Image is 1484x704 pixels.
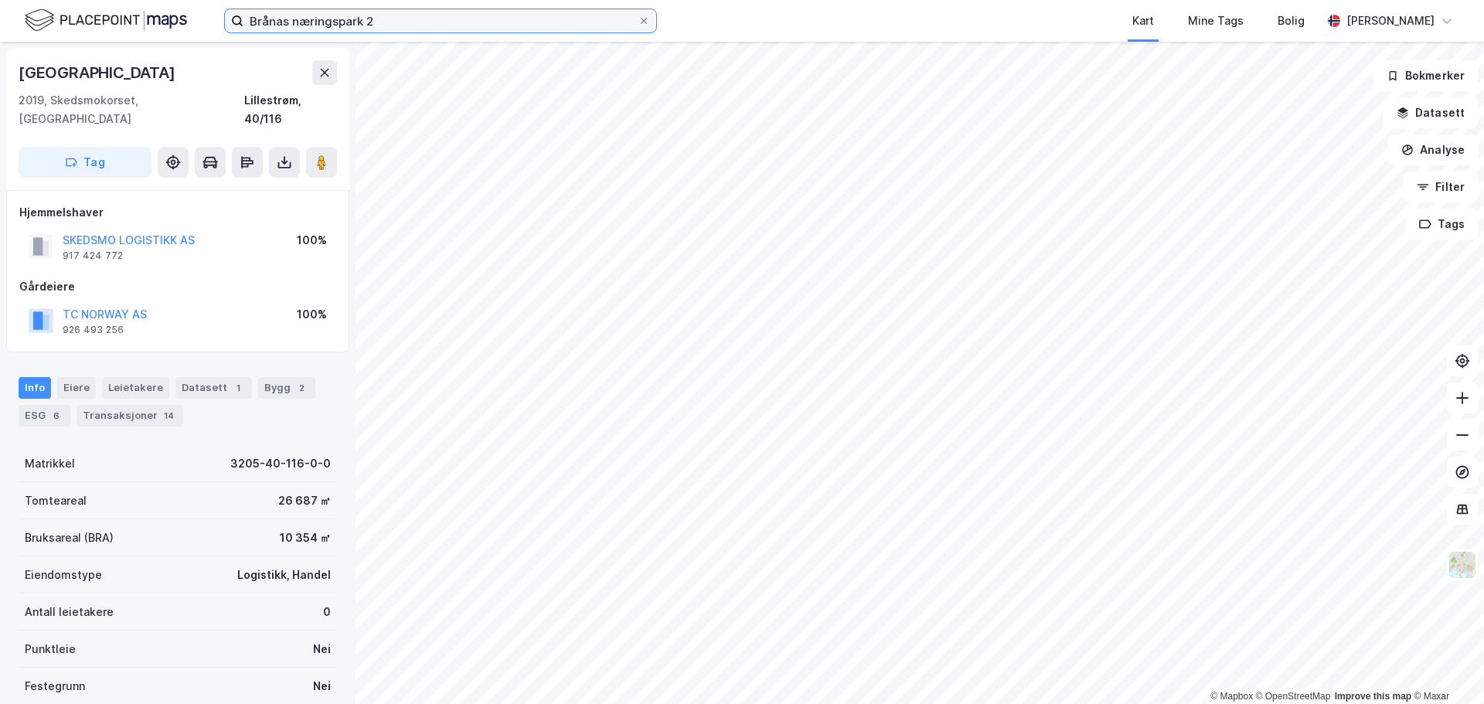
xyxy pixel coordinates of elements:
[1373,60,1478,91] button: Bokmerker
[57,377,96,399] div: Eiere
[297,231,327,250] div: 100%
[19,91,244,128] div: 2019, Skedsmokorset, [GEOGRAPHIC_DATA]
[19,405,70,427] div: ESG
[278,491,331,510] div: 26 687 ㎡
[1210,691,1253,702] a: Mapbox
[1346,12,1435,30] div: [PERSON_NAME]
[230,380,246,396] div: 1
[323,603,331,621] div: 0
[63,250,123,262] div: 917 424 772
[25,454,75,473] div: Matrikkel
[25,529,114,547] div: Bruksareal (BRA)
[19,60,179,85] div: [GEOGRAPHIC_DATA]
[258,377,315,399] div: Bygg
[77,405,183,427] div: Transaksjoner
[19,277,336,296] div: Gårdeiere
[25,491,87,510] div: Tomteareal
[230,454,331,473] div: 3205-40-116-0-0
[1256,691,1331,702] a: OpenStreetMap
[19,147,151,178] button: Tag
[1278,12,1305,30] div: Bolig
[25,7,187,34] img: logo.f888ab2527a4732fd821a326f86c7f29.svg
[244,91,337,128] div: Lillestrøm, 40/116
[237,566,331,584] div: Logistikk, Handel
[1407,630,1484,704] iframe: Chat Widget
[313,640,331,658] div: Nei
[102,377,169,399] div: Leietakere
[1335,691,1411,702] a: Improve this map
[1448,550,1477,580] img: Z
[63,324,124,336] div: 926 493 256
[49,408,64,423] div: 6
[19,377,51,399] div: Info
[280,529,331,547] div: 10 354 ㎡
[25,566,102,584] div: Eiendomstype
[1404,172,1478,202] button: Filter
[1406,209,1478,240] button: Tags
[1407,630,1484,704] div: Kontrollprogram for chat
[25,603,114,621] div: Antall leietakere
[25,677,85,695] div: Festegrunn
[175,377,252,399] div: Datasett
[294,380,309,396] div: 2
[1388,134,1478,165] button: Analyse
[161,408,177,423] div: 14
[1132,12,1154,30] div: Kart
[297,305,327,324] div: 100%
[1188,12,1244,30] div: Mine Tags
[1384,97,1478,128] button: Datasett
[19,203,336,222] div: Hjemmelshaver
[25,640,76,658] div: Punktleie
[243,9,638,32] input: Søk på adresse, matrikkel, gårdeiere, leietakere eller personer
[313,677,331,695] div: Nei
